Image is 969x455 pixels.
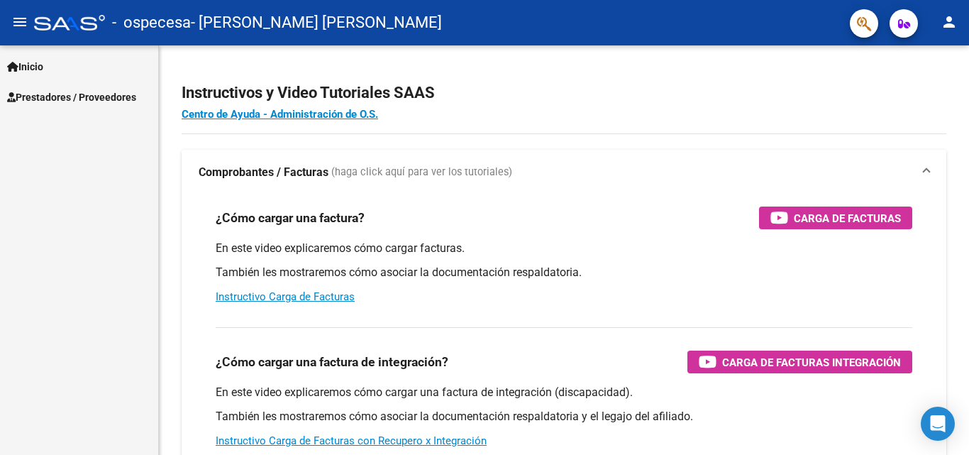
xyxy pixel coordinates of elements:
[216,434,487,447] a: Instructivo Carga de Facturas con Recupero x Integración
[941,13,958,31] mat-icon: person
[687,351,912,373] button: Carga de Facturas Integración
[759,207,912,229] button: Carga de Facturas
[11,13,28,31] mat-icon: menu
[182,108,378,121] a: Centro de Ayuda - Administración de O.S.
[7,89,136,105] span: Prestadores / Proveedores
[182,150,946,195] mat-expansion-panel-header: Comprobantes / Facturas (haga click aquí para ver los tutoriales)
[182,80,946,106] h2: Instructivos y Video Tutoriales SAAS
[216,385,912,400] p: En este video explicaremos cómo cargar una factura de integración (discapacidad).
[216,265,912,280] p: También les mostraremos cómo asociar la documentación respaldatoria.
[216,290,355,303] a: Instructivo Carga de Facturas
[199,165,328,180] strong: Comprobantes / Facturas
[331,165,512,180] span: (haga click aquí para ver los tutoriales)
[216,208,365,228] h3: ¿Cómo cargar una factura?
[216,241,912,256] p: En este video explicaremos cómo cargar facturas.
[722,353,901,371] span: Carga de Facturas Integración
[216,409,912,424] p: También les mostraremos cómo asociar la documentación respaldatoria y el legajo del afiliado.
[921,407,955,441] div: Open Intercom Messenger
[7,59,43,75] span: Inicio
[191,7,442,38] span: - [PERSON_NAME] [PERSON_NAME]
[216,352,448,372] h3: ¿Cómo cargar una factura de integración?
[794,209,901,227] span: Carga de Facturas
[112,7,191,38] span: - ospecesa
